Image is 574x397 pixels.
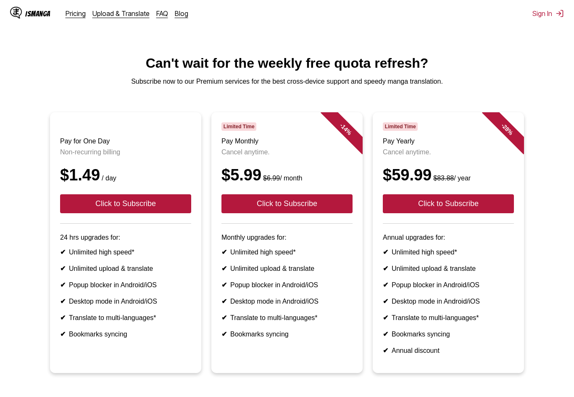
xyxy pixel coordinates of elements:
li: Unlimited high speed* [60,248,191,256]
div: $59.99 [383,166,514,184]
li: Desktop mode in Android/iOS [60,297,191,305]
li: Unlimited upload & translate [60,265,191,273]
div: - 28 % [482,104,532,154]
b: ✔ [383,265,388,272]
a: Upload & Translate [92,9,150,18]
b: ✔ [383,314,388,321]
li: Translate to multi-languages* [60,314,191,322]
b: ✔ [60,331,66,338]
p: Annual upgrades for: [383,234,514,241]
li: Desktop mode in Android/iOS [383,297,514,305]
li: Translate to multi-languages* [383,314,514,322]
img: IsManga Logo [10,7,22,19]
h3: Pay for One Day [60,138,191,145]
b: ✔ [383,281,388,288]
p: Subscribe now to our Premium services for the best cross-device support and speedy manga translat... [7,78,567,85]
li: Translate to multi-languages* [221,314,353,322]
li: Popup blocker in Android/iOS [383,281,514,289]
span: Limited Time [383,122,418,131]
b: ✔ [383,347,388,354]
a: Blog [175,9,188,18]
div: $5.99 [221,166,353,184]
div: $1.49 [60,166,191,184]
h3: Pay Yearly [383,138,514,145]
li: Popup blocker in Android/iOS [60,281,191,289]
b: ✔ [383,298,388,305]
small: / year [432,175,471,182]
p: Monthly upgrades for: [221,234,353,241]
small: / month [261,175,302,182]
b: ✔ [221,281,227,288]
p: 24 hrs upgrades for: [60,234,191,241]
li: Bookmarks syncing [60,330,191,338]
b: ✔ [60,314,66,321]
h1: Can't wait for the weekly free quota refresh? [7,56,567,71]
button: Click to Subscribe [221,194,353,213]
b: ✔ [383,249,388,256]
li: Unlimited high speed* [221,248,353,256]
b: ✔ [221,249,227,256]
b: ✔ [221,265,227,272]
b: ✔ [221,331,227,338]
b: ✔ [383,331,388,338]
p: Non-recurring billing [60,148,191,156]
small: / day [100,175,116,182]
s: $6.99 [263,175,280,182]
a: Pricing [66,9,86,18]
li: Unlimited upload & translate [221,265,353,273]
img: Sign out [556,9,564,18]
li: Annual discount [383,347,514,355]
b: ✔ [60,249,66,256]
div: - 14 % [321,104,371,154]
li: Desktop mode in Android/iOS [221,297,353,305]
b: ✔ [221,298,227,305]
b: ✔ [60,281,66,288]
li: Bookmarks syncing [383,330,514,338]
a: FAQ [156,9,168,18]
p: Cancel anytime. [221,148,353,156]
button: Sign In [532,9,564,18]
b: ✔ [60,298,66,305]
a: IsManga LogoIsManga [10,7,66,20]
button: Click to Subscribe [383,194,514,213]
button: Click to Subscribe [60,194,191,213]
b: ✔ [221,314,227,321]
li: Unlimited high speed* [383,248,514,256]
s: $83.88 [433,175,454,182]
li: Bookmarks syncing [221,330,353,338]
li: Unlimited upload & translate [383,265,514,273]
p: Cancel anytime. [383,148,514,156]
li: Popup blocker in Android/iOS [221,281,353,289]
span: Limited Time [221,122,256,131]
div: IsManga [25,10,50,18]
h3: Pay Monthly [221,138,353,145]
b: ✔ [60,265,66,272]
